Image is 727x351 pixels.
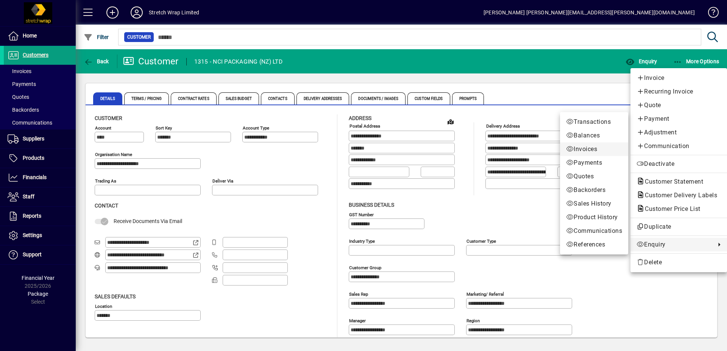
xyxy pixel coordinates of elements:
span: Customer Price List [637,205,704,212]
span: Recurring Invoice [637,87,721,96]
span: Adjustment [637,128,721,137]
span: Quote [637,101,721,110]
span: Sales History [566,199,622,208]
button: Deactivate customer [630,157,727,171]
span: References [566,240,622,249]
span: Product History [566,213,622,222]
span: Invoices [566,145,622,154]
span: Delete [637,258,721,267]
span: Communication [637,142,721,151]
span: Customer Statement [637,178,707,185]
span: Invoice [637,73,721,83]
span: Duplicate [637,222,721,231]
span: Balances [566,131,622,140]
span: Enquiry [637,240,712,249]
span: Payments [566,158,622,167]
span: Backorders [566,186,622,195]
span: Payment [637,114,721,123]
span: Transactions [566,117,622,126]
span: Quotes [566,172,622,181]
span: Customer Delivery Labels [637,192,721,199]
span: Communications [566,226,622,236]
span: Deactivate [637,159,721,168]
